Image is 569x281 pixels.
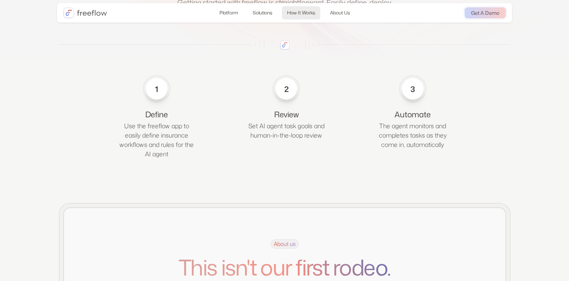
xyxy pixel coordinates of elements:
[407,83,418,94] div: 3
[374,109,452,120] div: Automate
[325,6,355,19] a: About Us
[247,109,325,120] div: Review
[465,7,506,18] a: Get A Demo
[282,6,320,19] a: How It Works
[281,83,292,94] div: 2
[247,121,325,140] p: Set AI agent task goals and human-in-the-loop review
[118,121,196,159] p: Use the freeflow app to easily define insurance workflows and rules for the AI agent
[271,239,299,249] span: About us
[248,6,277,19] a: Solutions
[143,255,427,280] h1: This isn't our first rodeo.
[63,7,107,18] a: home
[118,109,196,120] div: Define
[214,6,243,19] a: Platform
[374,121,452,149] p: The agent monitors and completes tasks as they come in, automatically
[151,83,162,94] div: 1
